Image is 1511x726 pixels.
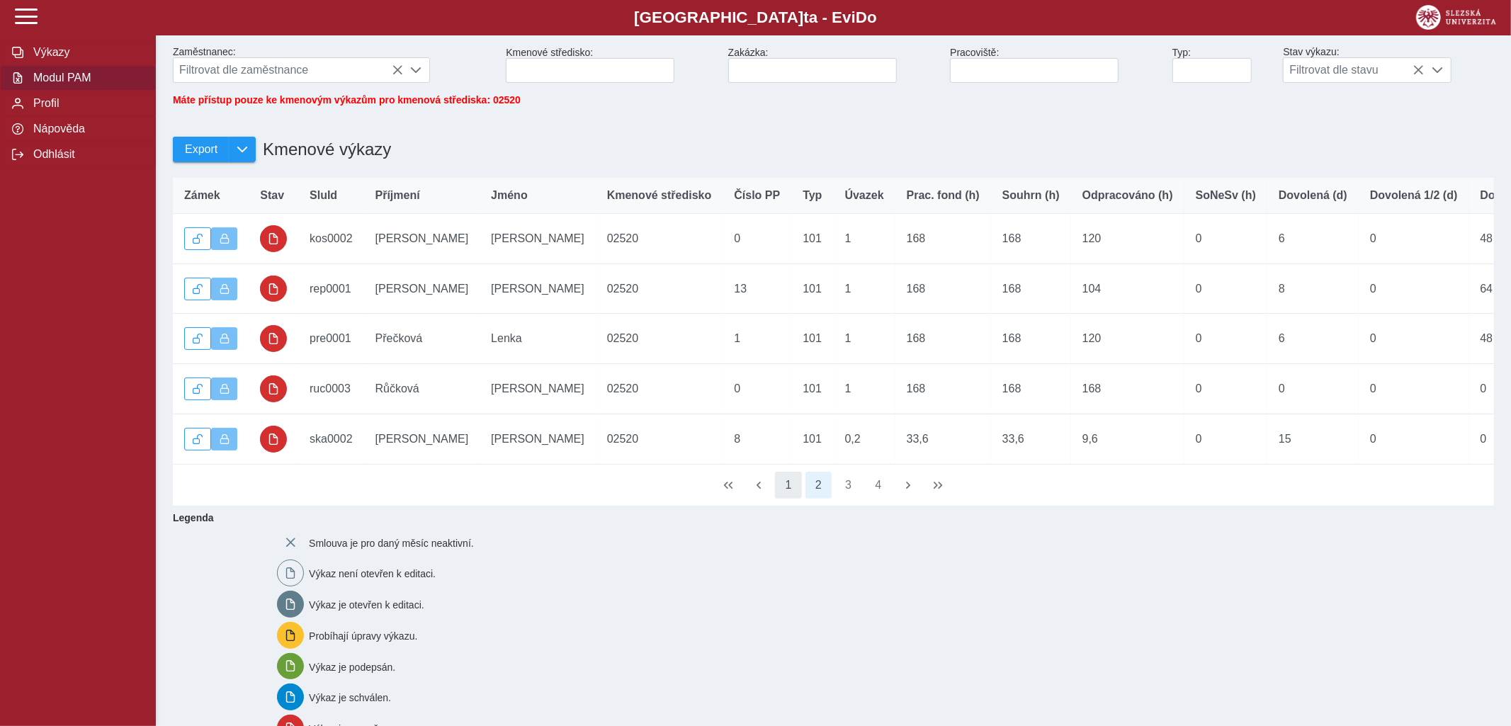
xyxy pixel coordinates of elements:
td: 1 [834,314,895,364]
td: 0 [1359,364,1469,414]
button: Výkaz uzamčen. [211,227,238,250]
button: uzamčeno [260,225,287,252]
td: [PERSON_NAME] [480,364,596,414]
td: 8 [723,414,791,464]
td: pre0001 [298,314,364,364]
span: Nápověda [29,123,144,135]
td: 8 [1267,263,1359,314]
td: 101 [791,263,833,314]
td: 101 [791,214,833,264]
img: logo_web_su.png [1416,5,1496,30]
td: [PERSON_NAME] [364,414,480,464]
td: 0 [1184,414,1267,464]
b: [GEOGRAPHIC_DATA] a - Evi [43,8,1468,27]
td: Růčková [364,364,480,414]
td: 1 [834,263,895,314]
button: uzamčeno [260,325,287,352]
td: 168 [991,263,1071,314]
td: 6 [1267,214,1359,264]
td: 0 [1359,414,1469,464]
span: Odhlásit [29,148,144,161]
span: Kmenové středisko [607,189,712,202]
div: Zaměstnanec: [167,40,500,89]
div: Kmenové středisko: [500,41,723,89]
span: Probíhají úpravy výkazu. [309,630,417,642]
td: 168 [991,214,1071,264]
td: 101 [791,314,833,364]
span: Číslo PP [734,189,780,202]
span: Úvazek [845,189,884,202]
td: 0 [1359,314,1469,364]
td: 0 [1184,314,1267,364]
td: 02520 [596,214,723,264]
button: Export [173,137,229,162]
td: 168 [991,364,1071,414]
td: 0 [723,364,791,414]
span: Prac. fond (h) [907,189,980,202]
td: 1 [834,214,895,264]
span: t [803,8,808,26]
span: Dovolená 1/2 (d) [1370,189,1458,202]
button: Výkaz uzamčen. [211,378,238,400]
div: Typ: [1167,41,1278,89]
button: Odemknout výkaz. [184,227,211,250]
span: Výkaz je schválen. [309,693,391,704]
td: 168 [895,364,991,414]
td: 6 [1267,314,1359,364]
td: 168 [895,214,991,264]
td: 0 [1359,263,1469,314]
button: Odemknout výkaz. [184,278,211,300]
button: uzamčeno [260,426,287,453]
button: Výkaz uzamčen. [211,278,238,300]
span: Typ [803,189,822,202]
div: Stav výkazu: [1277,40,1500,89]
td: 168 [1071,364,1184,414]
button: 2 [805,472,832,499]
span: Filtrovat dle zaměstnance [174,58,403,82]
td: [PERSON_NAME] [364,263,480,314]
span: Smlouva je pro daný měsíc neaktivní. [309,538,474,549]
td: 0 [1184,214,1267,264]
td: 02520 [596,364,723,414]
td: 1 [834,364,895,414]
td: 101 [791,414,833,464]
td: 0 [1184,364,1267,414]
span: Výkaz není otevřen k editaci. [309,569,436,580]
span: Příjmení [375,189,420,202]
td: Lenka [480,314,596,364]
td: Přečková [364,314,480,364]
button: uzamčeno [260,276,287,302]
span: Odpracováno (h) [1082,189,1173,202]
div: Zakázka: [723,41,945,89]
span: SoNeSv (h) [1196,189,1256,202]
span: Výkaz je podepsán. [309,662,395,673]
button: Odemknout výkaz. [184,428,211,450]
td: 0 [1184,263,1267,314]
td: 120 [1071,314,1184,364]
td: ruc0003 [298,364,364,414]
span: Máte přístup pouze ke kmenovým výkazům pro kmenová střediska: 02520 [173,94,521,106]
td: 0 [1359,214,1469,264]
button: uzamčeno [260,375,287,402]
span: Zámek [184,189,220,202]
td: [PERSON_NAME] [480,414,596,464]
td: 120 [1071,214,1184,264]
td: 15 [1267,414,1359,464]
td: kos0002 [298,214,364,264]
span: D [856,8,867,26]
span: Dovolená (d) [1279,189,1347,202]
span: Souhrn (h) [1002,189,1060,202]
td: 104 [1071,263,1184,314]
td: 02520 [596,314,723,364]
span: Stav [260,189,284,202]
td: 0,2 [834,414,895,464]
td: [PERSON_NAME] [364,214,480,264]
td: 02520 [596,263,723,314]
button: 3 [835,472,862,499]
span: SluId [310,189,337,202]
td: 168 [895,314,991,364]
span: Modul PAM [29,72,144,84]
span: o [867,8,877,26]
button: Odemknout výkaz. [184,327,211,350]
td: 13 [723,263,791,314]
